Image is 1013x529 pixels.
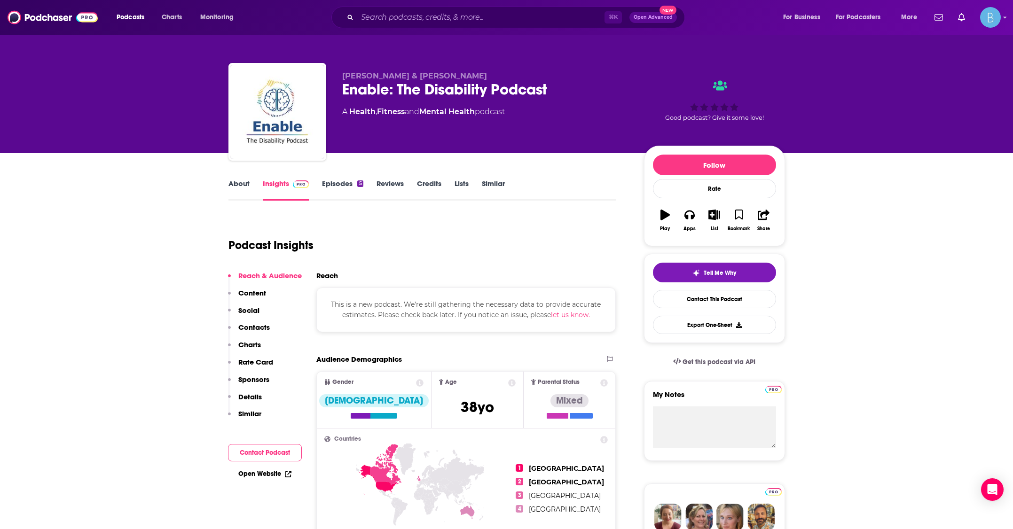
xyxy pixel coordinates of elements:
p: Similar [238,409,261,418]
div: Open Intercom Messenger [981,478,1004,501]
p: Contacts [238,323,270,332]
span: 1 [516,464,523,472]
span: Get this podcast via API [683,358,755,366]
button: Contact Podcast [228,444,302,461]
p: Reach & Audience [238,271,302,280]
p: Rate Card [238,358,273,366]
img: User Profile [980,7,1001,28]
span: [GEOGRAPHIC_DATA] [529,505,601,513]
button: let us know. [551,310,590,320]
button: List [702,203,726,237]
button: open menu [194,10,246,25]
span: Gender [332,379,353,385]
span: Charts [162,11,182,24]
span: Podcasts [117,11,144,24]
button: open menu [830,10,895,25]
span: For Podcasters [836,11,881,24]
h2: Audience Demographics [316,355,402,364]
button: tell me why sparkleTell Me Why [653,263,776,282]
button: Rate Card [228,358,273,375]
span: 38 yo [461,398,494,416]
p: Sponsors [238,375,269,384]
button: Bookmark [727,203,751,237]
a: Pro website [765,487,782,496]
div: A podcast [342,106,505,117]
span: [PERSON_NAME] & [PERSON_NAME] [342,71,487,80]
button: Charts [228,340,261,358]
a: InsightsPodchaser Pro [263,179,309,201]
button: Export One-Sheet [653,316,776,334]
input: Search podcasts, credits, & more... [357,10,605,25]
div: Mixed [550,394,589,407]
img: tell me why sparkle [692,269,700,277]
span: More [901,11,917,24]
span: This is a new podcast. We’re still gathering the necessary data to provide accurate estimates. Pl... [331,300,601,319]
span: Parental Status [538,379,580,385]
span: For Business [783,11,820,24]
button: Similar [228,409,261,427]
button: Social [228,306,259,323]
img: Podchaser Pro [293,180,309,188]
img: Podchaser Pro [765,386,782,393]
a: Mental Health [419,107,475,116]
p: Charts [238,340,261,349]
div: [DEMOGRAPHIC_DATA] [319,394,429,407]
h2: Reach [316,271,338,280]
a: Credits [417,179,441,201]
button: Follow [653,155,776,175]
button: Play [653,203,677,237]
div: Bookmark [728,226,750,232]
div: Search podcasts, credits, & more... [340,7,694,28]
div: Share [757,226,770,232]
a: Health [349,107,376,116]
h1: Podcast Insights [228,238,314,252]
span: New [660,6,676,15]
span: Logged in as BLASTmedia [980,7,1001,28]
span: Tell Me Why [704,269,736,277]
span: 4 [516,505,523,513]
p: Content [238,288,266,297]
button: Sponsors [228,375,269,392]
img: Podchaser Pro [765,488,782,496]
div: Apps [683,226,696,232]
span: 2 [516,478,523,485]
a: Get this podcast via API [666,350,763,373]
button: Open AdvancedNew [629,12,677,23]
div: Rate [653,179,776,198]
button: open menu [110,10,157,25]
a: Reviews [377,179,404,201]
a: About [228,179,250,201]
span: Good podcast? Give it some love! [665,114,764,121]
button: Content [228,288,266,306]
span: [GEOGRAPHIC_DATA] [529,464,604,473]
button: Share [751,203,776,237]
span: [GEOGRAPHIC_DATA] [529,478,604,486]
a: Show notifications dropdown [954,9,969,25]
span: Open Advanced [634,15,673,20]
a: Contact This Podcast [653,290,776,308]
a: Open Website [238,470,291,478]
a: Lists [455,179,469,201]
button: Details [228,392,262,410]
div: Good podcast? Give it some love! [644,71,785,130]
button: Reach & Audience [228,271,302,288]
img: Enable: The Disability Podcast [230,65,324,159]
p: Social [238,306,259,315]
button: open menu [895,10,929,25]
button: Show profile menu [980,7,1001,28]
a: Similar [482,179,505,201]
span: , [376,107,377,116]
img: Podchaser - Follow, Share and Rate Podcasts [8,8,98,26]
button: Apps [677,203,702,237]
a: Pro website [765,384,782,393]
div: Play [660,226,670,232]
span: Age [445,379,457,385]
span: ⌘ K [605,11,622,23]
span: [GEOGRAPHIC_DATA] [529,491,601,500]
p: Details [238,392,262,401]
span: and [405,107,419,116]
button: open menu [777,10,832,25]
button: Contacts [228,323,270,340]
